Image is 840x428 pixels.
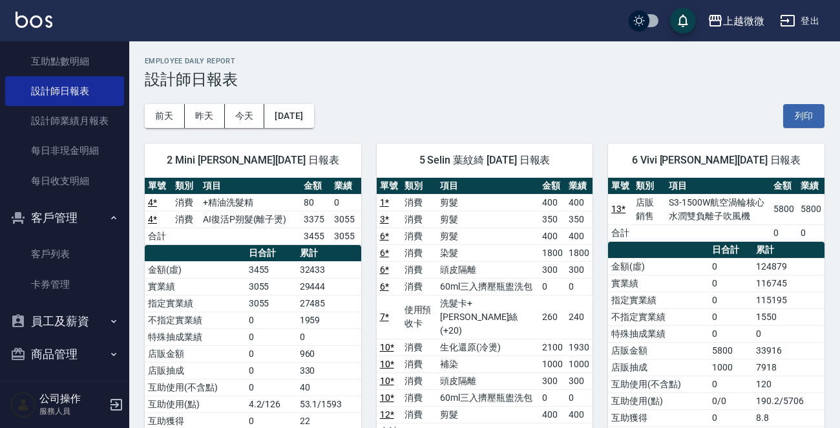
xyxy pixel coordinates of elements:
td: 消費 [401,244,437,261]
td: 使用預收卡 [401,295,437,339]
td: 115195 [753,292,824,308]
td: 116745 [753,275,824,292]
td: 0 [709,275,753,292]
th: 金額 [300,178,331,195]
th: 業績 [565,178,593,195]
button: 客戶管理 [5,201,124,235]
td: 合計 [608,224,633,241]
td: 0/0 [709,392,753,409]
td: 0 [565,278,593,295]
td: 260 [539,295,566,339]
td: 190.2/5706 [753,392,824,409]
td: 特殊抽成業績 [145,328,246,345]
td: 消費 [401,339,437,356]
th: 日合計 [709,242,753,259]
button: 前天 [145,104,185,128]
td: 頭皮隔離 [437,261,539,278]
th: 項目 [437,178,539,195]
td: 指定實業績 [608,292,709,308]
td: 300 [565,261,593,278]
button: 員工及薪資 [5,305,124,338]
td: 消費 [172,194,199,211]
td: 33916 [753,342,824,359]
img: Logo [16,12,52,28]
td: 合計 [145,228,172,244]
td: 0 [331,194,361,211]
td: 40 [297,379,361,396]
td: 不指定實業績 [608,308,709,325]
span: 6 Vivi [PERSON_NAME][DATE] 日報表 [624,154,809,167]
td: 互助使用(不含點) [145,379,246,396]
td: 0 [246,312,297,328]
td: 消費 [401,389,437,406]
button: 上越微微 [702,8,770,34]
img: Person [10,392,36,418]
button: 登出 [775,9,824,33]
td: 5800 [770,194,797,224]
td: 300 [539,261,566,278]
td: 400 [565,406,593,423]
td: 7918 [753,359,824,376]
td: 400 [539,406,566,423]
td: 120 [753,376,824,392]
td: 8.8 [753,409,824,426]
td: 29444 [297,278,361,295]
button: 商品管理 [5,337,124,371]
td: 330 [297,362,361,379]
td: 60ml三入擠壓瓶盥洗包 [437,278,539,295]
td: +精油洗髮精 [200,194,300,211]
td: 3055 [246,295,297,312]
button: 今天 [225,104,265,128]
td: 32433 [297,261,361,278]
td: 1800 [565,244,593,261]
a: 設計師日報表 [5,76,124,106]
th: 金額 [539,178,566,195]
th: 單號 [145,178,172,195]
a: 互助點數明細 [5,47,124,76]
td: 生化還原(冷燙) [437,339,539,356]
td: 3455 [300,228,331,244]
td: 0 [246,379,297,396]
td: 0 [753,325,824,342]
td: 店販抽成 [608,359,709,376]
td: 消費 [401,194,437,211]
td: 互助使用(不含點) [608,376,709,392]
td: 400 [539,228,566,244]
td: 960 [297,345,361,362]
td: 不指定實業績 [145,312,246,328]
td: 1959 [297,312,361,328]
td: 1000 [709,359,753,376]
td: 3375 [300,211,331,228]
td: 5800 [709,342,753,359]
td: 特殊抽成業績 [608,325,709,342]
button: save [670,8,696,34]
td: 1000 [565,356,593,372]
td: 0 [797,224,824,241]
td: 0 [539,278,566,295]
td: 消費 [401,261,437,278]
h3: 設計師日報表 [145,70,824,89]
td: 店販抽成 [145,362,246,379]
span: 2 Mini [PERSON_NAME][DATE] 日報表 [160,154,346,167]
td: 0 [565,389,593,406]
td: 染髮 [437,244,539,261]
td: 3055 [246,278,297,295]
td: 1000 [539,356,566,372]
a: 客戶列表 [5,239,124,269]
td: 400 [565,194,593,211]
td: 5800 [797,194,824,224]
td: 0 [709,376,753,392]
td: 消費 [401,211,437,228]
td: 0 [246,328,297,345]
td: AI復活P朔髮(離子燙) [200,211,300,228]
th: 金額 [770,178,797,195]
td: 350 [565,211,593,228]
td: 3455 [246,261,297,278]
td: 3055 [331,228,361,244]
td: 2100 [539,339,566,356]
td: 27485 [297,295,361,312]
td: 80 [300,194,331,211]
th: 單號 [608,178,633,195]
p: 服務人員 [39,405,105,417]
td: 1930 [565,339,593,356]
